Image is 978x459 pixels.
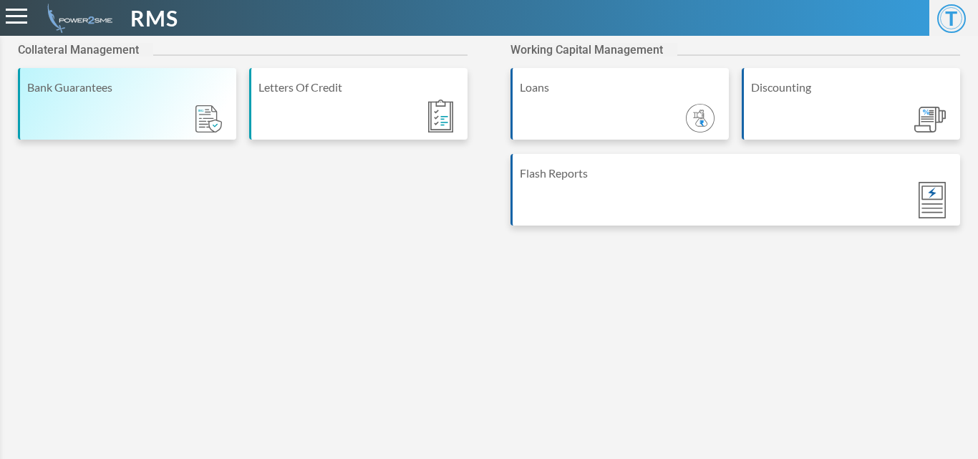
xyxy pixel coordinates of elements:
h2: Working Capital Management [510,43,677,57]
a: Flash Reports Module_ic [510,154,960,240]
a: Discounting Module_ic [742,68,960,154]
img: Module_ic [919,182,946,218]
img: Module_ic [914,107,946,133]
a: Loans Module_ic [510,68,729,154]
div: Discounting [751,79,953,96]
img: Module_ic [428,100,453,132]
span: T [937,4,966,33]
div: Flash Reports [520,165,953,182]
div: Loans [520,79,722,96]
span: RMS [130,2,178,34]
a: Bank Guarantees Module_ic [18,68,236,154]
h2: Collateral Management [18,43,153,57]
a: Letters Of Credit Module_ic [249,68,468,154]
img: Module_ic [686,104,715,132]
img: admin [42,4,112,33]
div: Letters Of Credit [258,79,460,96]
img: Module_ic [195,105,222,133]
div: Bank Guarantees [27,79,229,96]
